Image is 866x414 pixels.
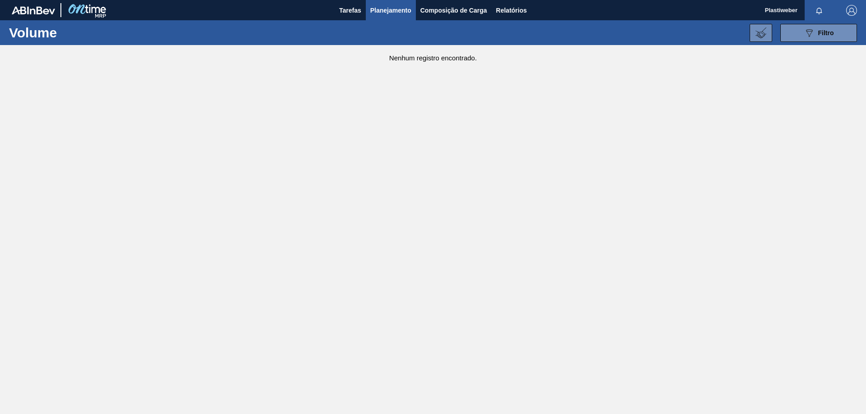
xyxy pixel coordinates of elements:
img: TNhmsLtSVTkK8tSr43FrP2fwEKptu5GPRR3wAAAABJRU5ErkJggg== [12,6,55,14]
img: Logout [846,5,857,16]
button: Filtro [780,24,857,42]
span: Tarefas [339,5,361,16]
button: Importar Negociações de Volume [750,24,772,42]
span: Composição de Carga [420,5,487,16]
span: Relatórios [496,5,527,16]
span: Planejamento [370,5,411,16]
h1: Volume [9,27,144,38]
button: Notificações [805,4,834,17]
span: Filtro [818,29,834,36]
